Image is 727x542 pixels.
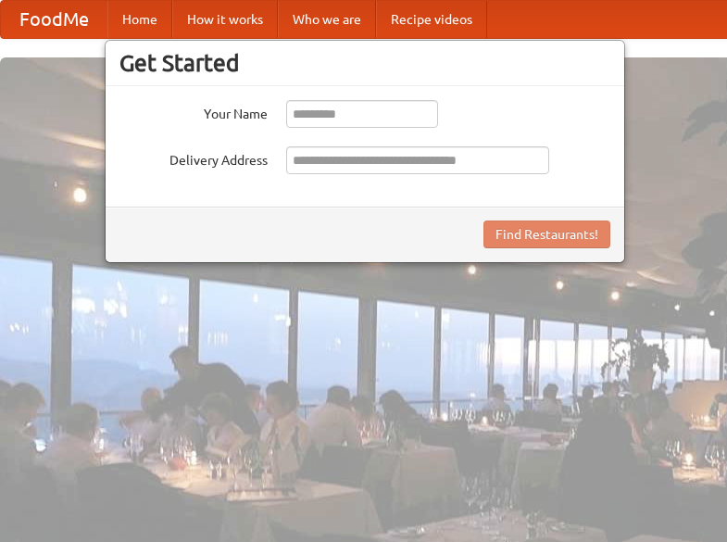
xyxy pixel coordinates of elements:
[119,49,610,77] h3: Get Started
[376,1,487,38] a: Recipe videos
[1,1,107,38] a: FoodMe
[119,100,268,123] label: Your Name
[172,1,278,38] a: How it works
[107,1,172,38] a: Home
[119,146,268,170] label: Delivery Address
[483,221,610,248] button: Find Restaurants!
[278,1,376,38] a: Who we are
